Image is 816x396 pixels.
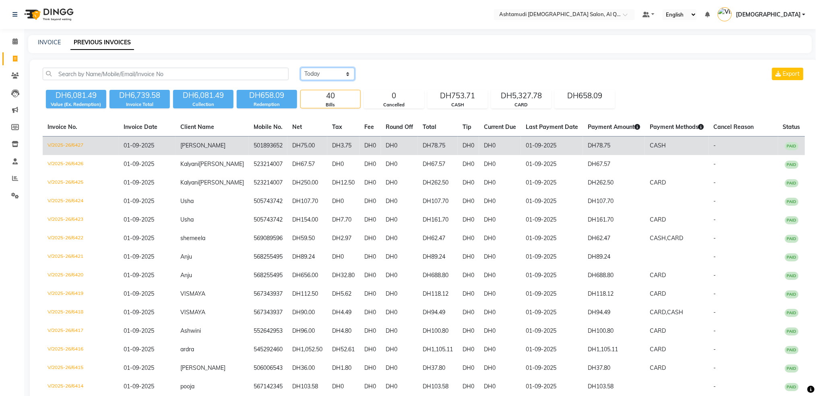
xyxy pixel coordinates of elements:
[458,192,479,211] td: DH0
[43,377,119,396] td: V/2025-26/6414
[458,303,479,322] td: DH0
[249,174,287,192] td: 523214007
[785,309,799,317] span: PAID
[249,137,287,155] td: 501893652
[381,359,418,377] td: DH0
[327,303,359,322] td: DH4.49
[43,322,119,340] td: V/2025-26/6417
[458,340,479,359] td: DH0
[180,234,205,242] span: shemeela
[249,155,287,174] td: 523214007
[458,322,479,340] td: DH0
[287,211,327,229] td: DH154.00
[359,229,381,248] td: DH0
[785,328,799,336] span: PAID
[650,346,666,353] span: CARD
[199,160,244,168] span: [PERSON_NAME]
[714,272,716,279] span: -
[381,266,418,285] td: DH0
[785,216,799,224] span: PAID
[650,364,666,371] span: CARD
[650,272,666,279] span: CARD
[43,174,119,192] td: V/2025-26/6425
[458,155,479,174] td: DH0
[43,303,119,322] td: V/2025-26/6418
[583,322,645,340] td: DH100.80
[381,174,418,192] td: DH0
[418,248,458,266] td: DH89.24
[46,90,106,101] div: DH6,081.49
[124,197,154,205] span: 01-09-2025
[718,7,732,21] img: Vishnu
[359,377,381,396] td: DH0
[43,359,119,377] td: V/2025-26/6415
[714,123,754,131] span: Cancel Reason
[381,248,418,266] td: DH0
[359,340,381,359] td: DH0
[714,253,716,260] span: -
[287,303,327,322] td: DH90.00
[458,285,479,303] td: DH0
[327,322,359,340] td: DH4.80
[327,248,359,266] td: DH0
[785,235,799,243] span: PAID
[526,123,578,131] span: Last Payment Date
[43,229,119,248] td: V/2025-26/6422
[327,377,359,396] td: DH0
[124,160,154,168] span: 01-09-2025
[418,155,458,174] td: DH67.57
[714,364,716,371] span: -
[521,155,583,174] td: 01-09-2025
[479,155,521,174] td: DH0
[650,142,666,149] span: CASH
[359,174,381,192] td: DH0
[287,229,327,248] td: DH59.50
[287,377,327,396] td: DH103.58
[287,174,327,192] td: DH250.00
[714,234,716,242] span: -
[249,377,287,396] td: 567142345
[327,137,359,155] td: DH3.75
[173,90,233,101] div: DH6,081.49
[583,192,645,211] td: DH107.70
[479,340,521,359] td: DH0
[381,340,418,359] td: DH0
[418,340,458,359] td: DH1,105.11
[359,359,381,377] td: DH0
[783,70,800,77] span: Export
[180,216,194,223] span: Usha
[583,248,645,266] td: DH89.24
[583,340,645,359] td: DH1,105.11
[458,211,479,229] td: DH0
[124,364,154,371] span: 01-09-2025
[484,123,516,131] span: Current Due
[583,229,645,248] td: DH62.47
[287,155,327,174] td: DH67.57
[301,90,360,102] div: 40
[479,211,521,229] td: DH0
[714,197,716,205] span: -
[124,216,154,223] span: 01-09-2025
[521,137,583,155] td: 01-09-2025
[287,322,327,340] td: DH96.00
[43,137,119,155] td: V/2025-26/6427
[109,101,170,108] div: Invoice Total
[180,197,194,205] span: Usha
[124,234,154,242] span: 01-09-2025
[667,234,683,242] span: CARD
[479,359,521,377] td: DH0
[785,253,799,261] span: PAID
[327,266,359,285] td: DH32.80
[428,102,488,108] div: CASH
[785,198,799,206] span: PAID
[458,137,479,155] td: DH0
[180,142,225,149] span: [PERSON_NAME]
[650,327,666,334] span: CARD
[783,123,800,131] span: Status
[124,142,154,149] span: 01-09-2025
[479,377,521,396] td: DH0
[43,285,119,303] td: V/2025-26/6419
[458,248,479,266] td: DH0
[463,123,471,131] span: Tip
[521,174,583,192] td: 01-09-2025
